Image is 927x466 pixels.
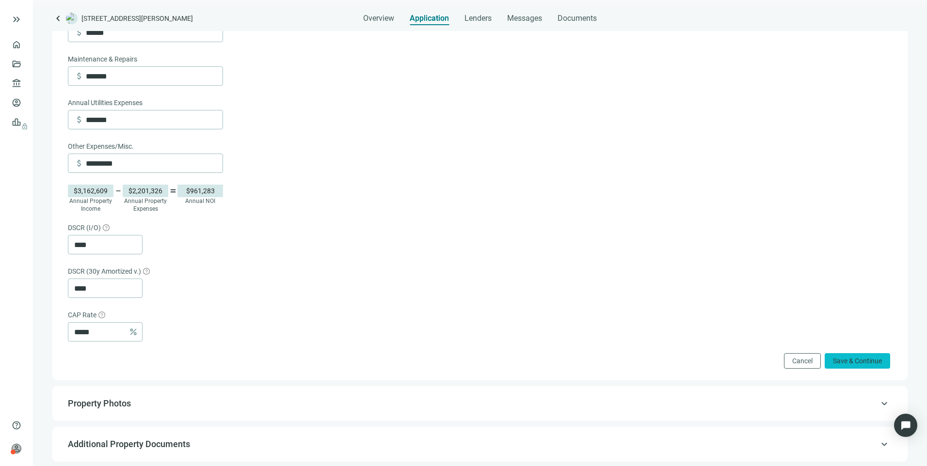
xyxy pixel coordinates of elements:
span: question-circle [143,268,150,275]
button: Cancel [784,353,821,369]
span: Cancel [792,357,813,365]
span: attach_money [74,115,84,124]
div: Open Intercom Messenger [894,414,917,437]
span: attach_money [74,158,84,168]
span: Additional Property Documents [68,439,190,449]
span: Property Photos [68,398,131,408]
div: $961,283 [177,185,223,197]
span: Maintenance & Repairs [68,54,137,64]
span: Annual Property Income [69,198,112,212]
a: keyboard_arrow_left [52,13,64,24]
span: [STREET_ADDRESS][PERSON_NAME] [81,14,193,23]
button: Save & Continue [825,353,890,369]
span: DSCR (30y Amortized v.) [68,266,141,277]
span: person [12,444,21,453]
span: Annual Utilities Expenses [68,97,143,108]
button: keyboard_double_arrow_right [11,14,22,25]
span: equal [169,187,177,195]
span: Documents [558,14,597,23]
span: attach_money [74,71,84,81]
span: Messages [507,14,542,23]
span: percent [128,327,138,337]
span: question-circle [98,311,105,318]
span: Lenders [464,14,492,23]
div: $3,162,609 [68,185,113,197]
span: Save & Continue [833,357,882,365]
span: DSCR (I/O) [68,222,101,233]
div: $2,201,326 [123,185,168,197]
span: Annual NOI [185,198,215,204]
span: question-circle [103,224,110,231]
span: CAP Rate [68,310,96,320]
img: deal-logo [66,13,78,24]
span: Application [410,14,449,23]
span: Annual Property Expenses [124,198,167,212]
span: Overview [363,14,394,23]
span: help [12,420,21,430]
span: remove [114,187,122,195]
span: Other Expenses/Misc. [68,141,134,152]
span: attach_money [74,28,84,37]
